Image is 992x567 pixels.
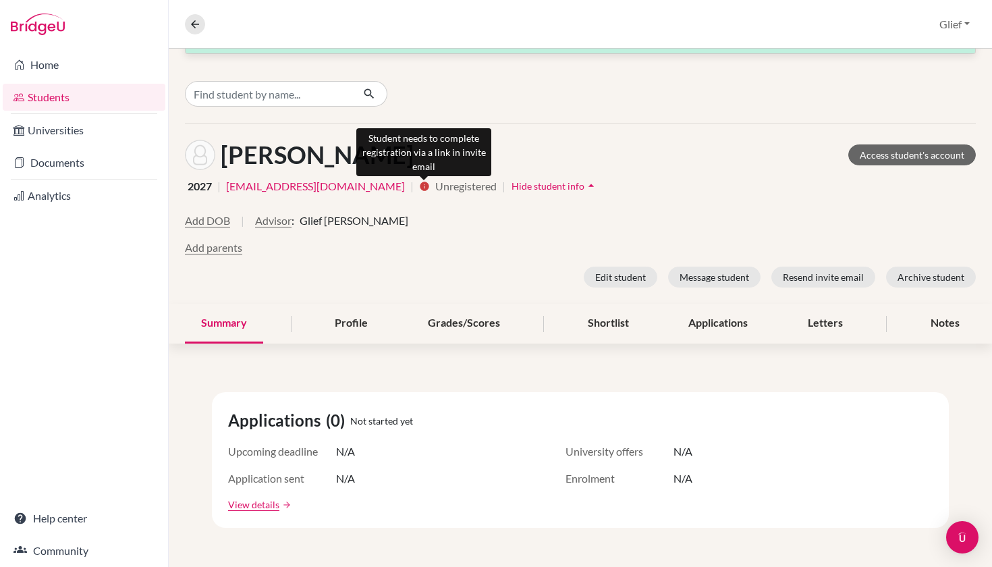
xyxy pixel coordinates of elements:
a: Community [3,537,165,564]
a: Documents [3,149,165,176]
i: info [419,181,430,192]
img: Bridge-U [11,13,65,35]
span: Enrolment [566,470,673,487]
img: Nathalie Constantin's avatar [185,140,215,170]
a: Home [3,51,165,78]
span: University offers [566,443,673,460]
button: Glief [933,11,976,37]
a: Students [3,84,165,111]
div: Profile [319,304,384,344]
button: Hide student infoarrow_drop_up [511,175,599,196]
span: | [217,178,221,194]
button: Edit student [584,267,657,288]
span: | [502,178,505,194]
div: Open Intercom Messenger [946,521,979,553]
button: Archive student [886,267,976,288]
span: N/A [673,470,692,487]
span: Hide student info [512,180,584,192]
div: Student needs to complete registration via a link in invite email [356,128,491,176]
a: Help center [3,505,165,532]
button: Resend invite email [771,267,875,288]
span: N/A [336,470,355,487]
span: N/A [673,443,692,460]
div: Applications [672,304,764,344]
a: Analytics [3,182,165,209]
a: arrow_forward [279,500,292,510]
button: Message student [668,267,761,288]
span: Applications [228,408,326,433]
span: Unregistered [435,178,497,194]
a: Access student's account [848,144,976,165]
div: Letters [792,304,859,344]
span: Application sent [228,470,336,487]
i: arrow_drop_up [584,179,598,192]
div: Summary [185,304,263,344]
span: : [292,213,294,229]
span: | [410,178,414,194]
button: Advisor [255,213,292,229]
span: Not started yet [350,414,413,428]
span: Glief [PERSON_NAME] [300,213,408,229]
a: Universities [3,117,165,144]
div: Notes [914,304,976,344]
span: 2027 [188,178,212,194]
span: | [241,213,244,240]
input: Find student by name... [185,81,352,107]
button: Add DOB [185,213,230,229]
div: Grades/Scores [412,304,516,344]
a: [EMAIL_ADDRESS][DOMAIN_NAME] [226,178,405,194]
span: (0) [326,408,350,433]
h1: [PERSON_NAME] [221,140,414,169]
span: Upcoming deadline [228,443,336,460]
div: Shortlist [572,304,645,344]
a: View details [228,497,279,512]
button: Add parents [185,240,242,256]
span: N/A [336,443,355,460]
